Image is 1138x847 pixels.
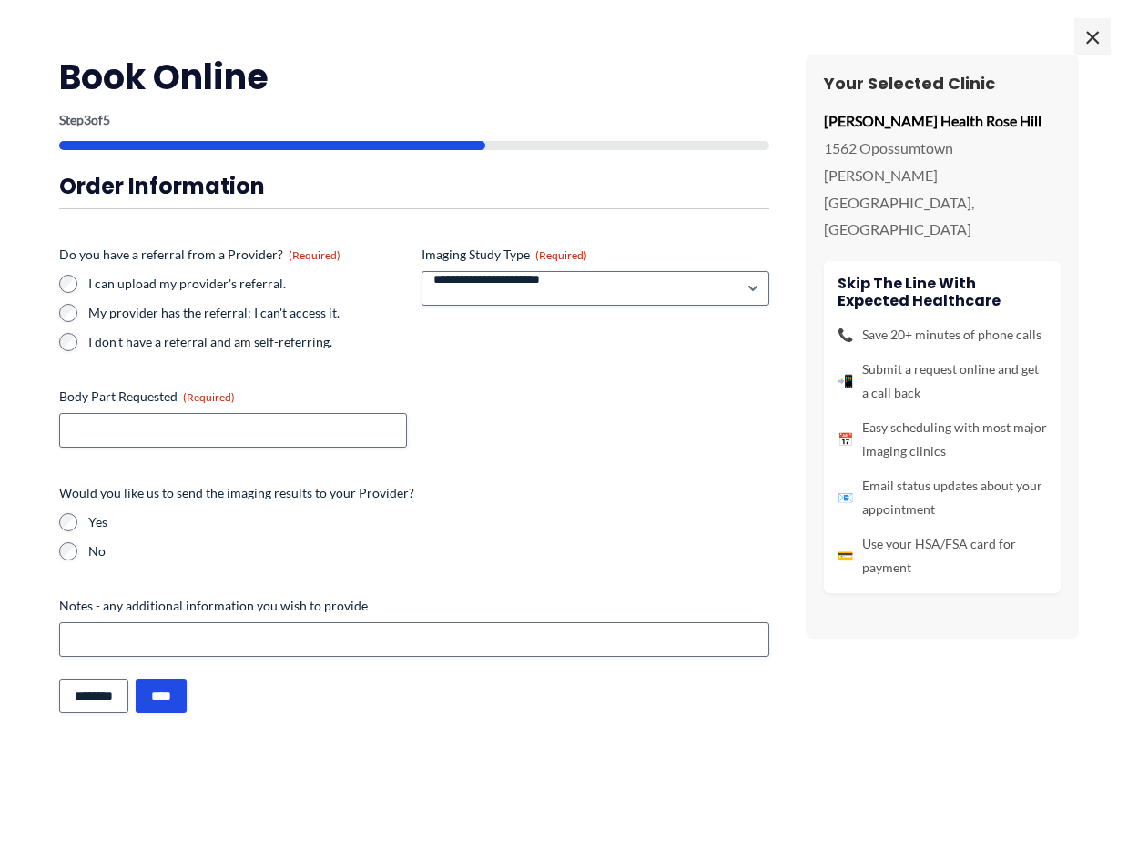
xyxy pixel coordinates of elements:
[838,275,1047,309] h4: Skip the line with Expected Healthcare
[838,358,1047,405] li: Submit a request online and get a call back
[88,513,769,531] label: Yes
[59,597,769,615] label: Notes - any additional information you wish to provide
[84,112,91,127] span: 3
[838,369,853,393] span: 📲
[88,275,407,293] label: I can upload my provider's referral.
[838,544,853,568] span: 💳
[824,135,1061,243] p: 1562 Opossumtown [PERSON_NAME][GEOGRAPHIC_DATA], [GEOGRAPHIC_DATA]
[1074,18,1111,55] span: ×
[824,107,1061,135] p: [PERSON_NAME] Health Rose Hill
[289,248,340,262] span: (Required)
[59,388,407,406] label: Body Part Requested
[838,323,853,347] span: 📞
[183,390,235,404] span: (Required)
[422,246,769,264] label: Imaging Study Type
[59,172,769,200] h3: Order Information
[59,114,769,126] p: Step of
[535,248,587,262] span: (Required)
[838,323,1047,347] li: Save 20+ minutes of phone calls
[824,73,1061,94] h3: Your Selected Clinic
[59,484,414,502] legend: Would you like us to send the imaging results to your Provider?
[103,112,110,127] span: 5
[88,304,407,322] label: My provider has the referral; I can't access it.
[59,55,769,99] h2: Book Online
[838,486,853,509] span: 📧
[838,474,1047,521] li: Email status updates about your appointment
[838,416,1047,463] li: Easy scheduling with most major imaging clinics
[838,428,853,451] span: 📅
[838,532,1047,580] li: Use your HSA/FSA card for payment
[88,542,769,560] label: No
[88,333,407,351] label: I don't have a referral and am self-referring.
[59,246,340,264] legend: Do you have a referral from a Provider?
